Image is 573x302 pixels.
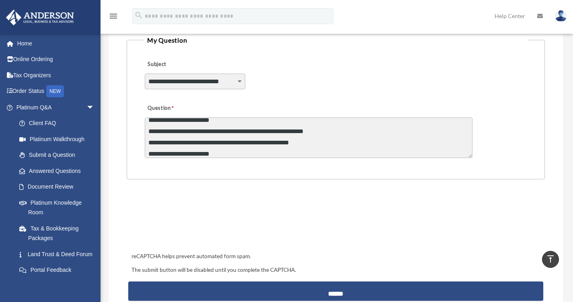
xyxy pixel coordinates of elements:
a: Platinum Walkthrough [11,131,107,147]
a: Order StatusNEW [6,83,107,100]
img: Anderson Advisors Platinum Portal [4,10,76,25]
a: Land Trust & Deed Forum [11,246,107,262]
a: Answered Questions [11,163,107,179]
a: Client FAQ [11,115,107,131]
a: Document Review [11,179,107,195]
span: arrow_drop_down [86,99,103,116]
a: Platinum Knowledge Room [11,195,107,220]
a: Tax & Bookkeeping Packages [11,220,107,246]
legend: My Question [144,35,528,46]
label: Subject [145,59,221,70]
a: vertical_align_top [542,251,559,268]
a: Home [6,35,107,51]
div: The submit button will be disabled until you complete the CAPTCHA. [128,265,543,275]
a: menu [109,14,118,21]
label: Question [145,103,207,114]
a: Portal Feedback [11,262,107,278]
i: search [134,11,143,20]
div: NEW [46,85,64,97]
img: User Pic [555,10,567,22]
a: Tax Organizers [6,67,107,83]
div: reCAPTCHA helps prevent automated form spam. [128,252,543,261]
a: Platinum Q&Aarrow_drop_down [6,99,107,115]
a: Submit a Question [11,147,103,163]
i: menu [109,11,118,21]
iframe: reCAPTCHA [129,204,251,236]
a: Online Ordering [6,51,107,68]
i: vertical_align_top [546,254,555,264]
